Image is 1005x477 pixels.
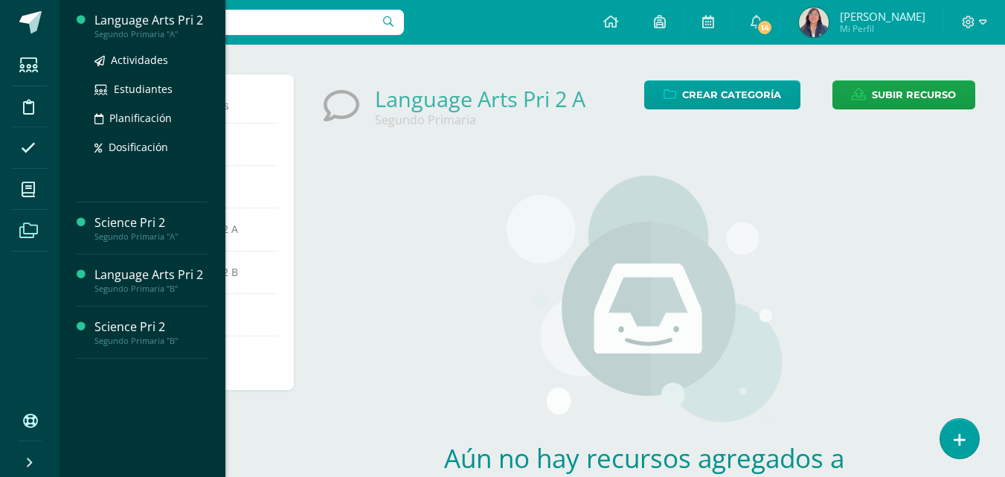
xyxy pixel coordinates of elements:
a: Crear Categoría [644,80,800,109]
div: Science Pri 2 [94,318,208,336]
span: Crear Categoría [682,81,781,109]
a: Language Arts Pri 2Segundo Primaria "A" [94,12,208,39]
span: Subir recurso [872,81,956,109]
input: Busca un usuario... [69,10,404,35]
div: Segundo Primaria "B" [94,336,208,346]
div: Segundo Primaria "A" [94,29,208,39]
a: Estudiantes [94,80,208,97]
div: Language Arts Pri 2 [94,12,208,29]
img: stages.png [507,176,782,429]
img: 7d981dd22b6f13d482594254e9b550ed.png [799,7,829,37]
a: Planificación [94,109,208,127]
a: Language Arts Pri 2Segundo Primaria "B" [94,266,208,294]
span: Planificación [109,111,172,125]
a: Science Pri 2Segundo Primaria "A" [94,214,208,242]
div: Segundo Primaria "B" [94,284,208,294]
span: Actividades [111,53,168,67]
div: Segundo Primaria "A" [94,231,208,242]
span: Estudiantes [114,82,173,96]
span: [PERSON_NAME] [840,9,925,24]
span: 14 [757,19,773,36]
a: Subir recurso [832,80,975,109]
div: Language Arts Pri 2 [94,266,208,284]
a: Language Arts Pri 2 A [375,84,585,113]
a: Actividades [94,51,208,68]
a: Science Pri 2Segundo Primaria "B" [94,318,208,346]
a: Dosificación [94,138,208,156]
div: Language Arts Pri 2 A [375,84,639,113]
span: Mi Perfil [840,22,925,35]
div: Science Pri 2 [94,214,208,231]
span: Dosificación [109,140,168,154]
